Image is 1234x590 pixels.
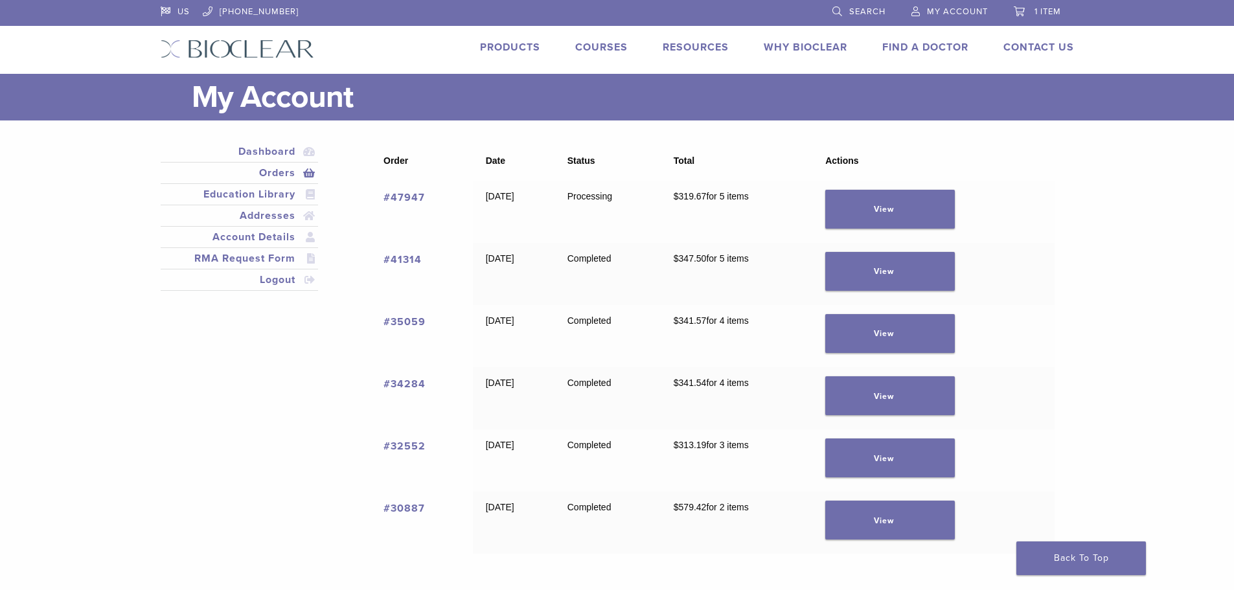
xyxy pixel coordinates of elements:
[825,252,955,291] a: View order 41314
[674,502,707,512] span: 579.42
[486,378,514,388] time: [DATE]
[554,367,661,429] td: Completed
[663,41,729,54] a: Resources
[575,41,628,54] a: Courses
[825,190,955,229] a: View order 47947
[674,155,694,166] span: Total
[661,243,812,305] td: for 5 items
[486,253,514,264] time: [DATE]
[674,378,707,388] span: 341.54
[849,6,886,17] span: Search
[764,41,847,54] a: Why Bioclear
[161,141,319,306] nav: Account pages
[554,429,661,492] td: Completed
[486,502,514,512] time: [DATE]
[674,253,679,264] span: $
[674,440,707,450] span: 313.19
[554,305,661,367] td: Completed
[383,253,422,266] a: View order number 41314
[661,492,812,554] td: for 2 items
[163,272,316,288] a: Logout
[383,378,426,391] a: View order number 34284
[674,253,707,264] span: 347.50
[661,429,812,492] td: for 3 items
[825,376,955,415] a: View order 34284
[554,243,661,305] td: Completed
[674,440,679,450] span: $
[163,251,316,266] a: RMA Request Form
[554,492,661,554] td: Completed
[163,208,316,223] a: Addresses
[825,314,955,353] a: View order 35059
[486,155,505,166] span: Date
[1003,41,1074,54] a: Contact Us
[383,191,425,204] a: View order number 47947
[163,229,316,245] a: Account Details
[163,144,316,159] a: Dashboard
[192,74,1074,120] h1: My Account
[674,315,679,326] span: $
[674,378,679,388] span: $
[383,315,426,328] a: View order number 35059
[1016,541,1146,575] a: Back To Top
[486,191,514,201] time: [DATE]
[927,6,988,17] span: My Account
[486,440,514,450] time: [DATE]
[674,502,679,512] span: $
[163,187,316,202] a: Education Library
[661,367,812,429] td: for 4 items
[383,440,426,453] a: View order number 32552
[674,191,679,201] span: $
[882,41,968,54] a: Find A Doctor
[674,191,707,201] span: 319.67
[825,155,858,166] span: Actions
[486,315,514,326] time: [DATE]
[383,155,408,166] span: Order
[661,305,812,367] td: for 4 items
[674,315,707,326] span: 341.57
[1034,6,1061,17] span: 1 item
[161,40,314,58] img: Bioclear
[163,165,316,181] a: Orders
[825,438,955,477] a: View order 32552
[567,155,595,166] span: Status
[383,502,425,515] a: View order number 30887
[554,181,661,243] td: Processing
[480,41,540,54] a: Products
[825,501,955,539] a: View order 30887
[661,181,812,243] td: for 5 items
